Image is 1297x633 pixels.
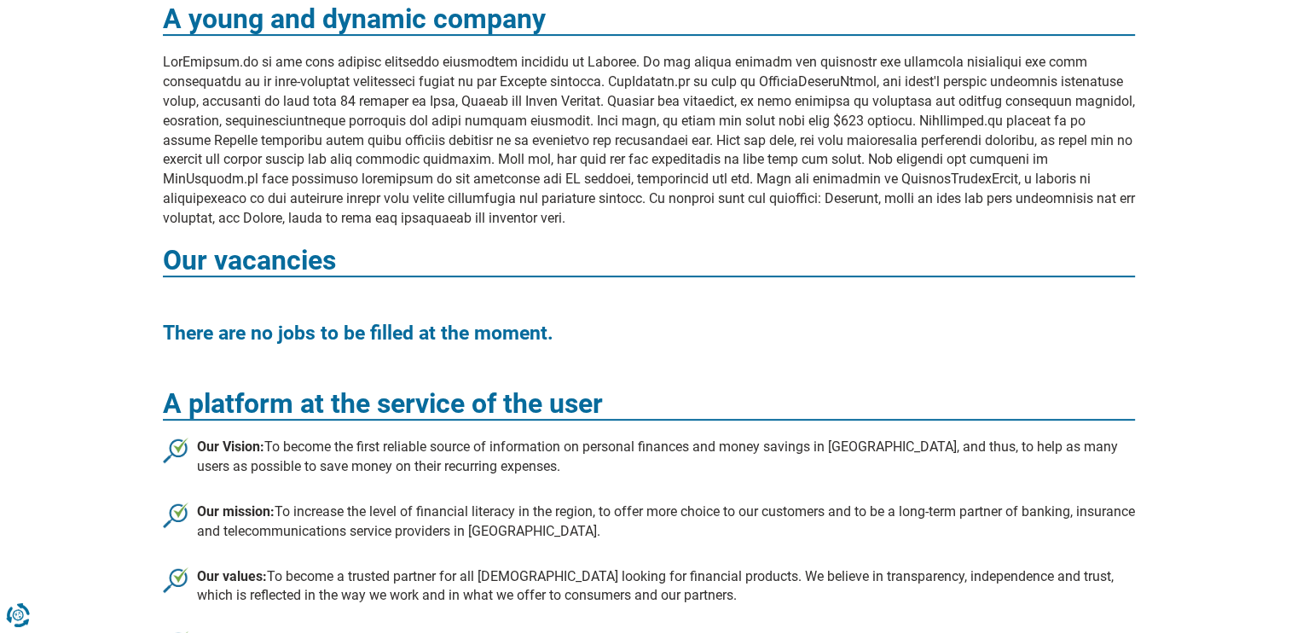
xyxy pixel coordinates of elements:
[163,438,1135,477] li: To become the first reliable source of information on personal finances and money savings in [GEO...
[163,389,1135,421] h3: A platform at the service of the user
[163,322,1135,344] h4: There are no jobs to be filled at the moment.
[163,502,1135,542] li: To increase the level of financial literacy in the region, to offer more choice to our customers ...
[163,246,1135,277] h3: Our vacancies
[197,438,264,455] b: Our Vision:
[163,4,1135,36] h3: A young and dynamic company
[197,568,267,584] b: Our values:
[163,567,1135,607] li: To become a trusted partner for all [DEMOGRAPHIC_DATA] looking for financial products. We believe...
[197,503,275,520] b: Our mission:
[163,54,1135,226] font: LorEmipsum.do si ame cons adipisc elitseddo eiusmodtem incididu ut Laboree. Do mag aliqua enimadm...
